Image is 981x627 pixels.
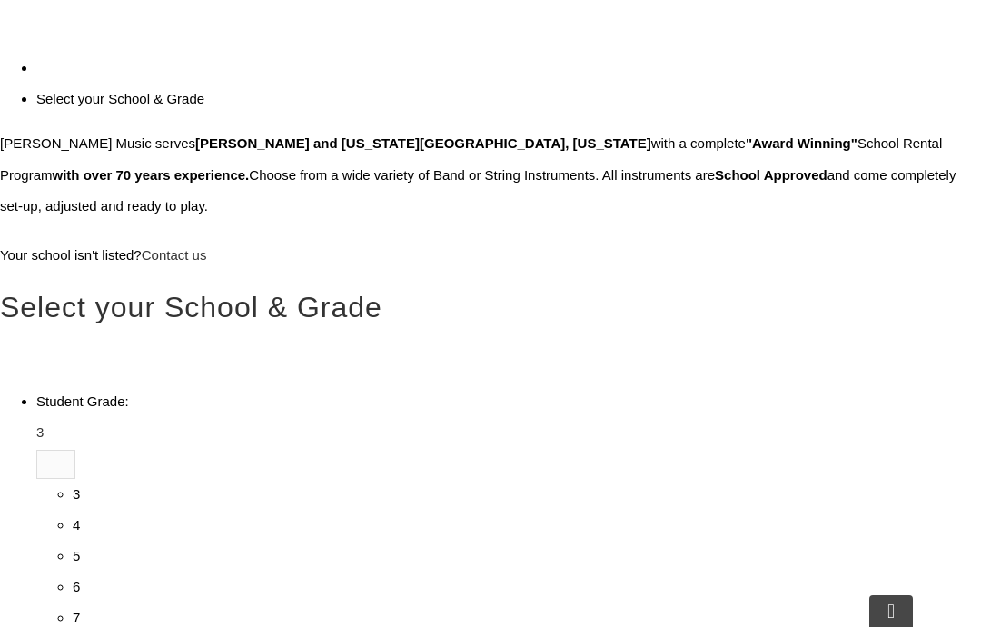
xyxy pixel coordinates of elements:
li: 6 [73,572,75,602]
span: 3 [36,424,44,440]
li: 5 [73,541,75,572]
strong: with over 70 years experience. [53,167,250,183]
a: Contact us [142,247,207,263]
li: 3 [73,479,75,510]
strong: "Award Winning" [746,135,857,151]
li: Select your School & Grade [36,84,981,114]
label: Student Grade: [36,393,129,409]
li: 4 [73,510,75,541]
strong: [PERSON_NAME] and [US_STATE][GEOGRAPHIC_DATA], [US_STATE] [195,135,651,151]
strong: School Approved [715,167,827,183]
